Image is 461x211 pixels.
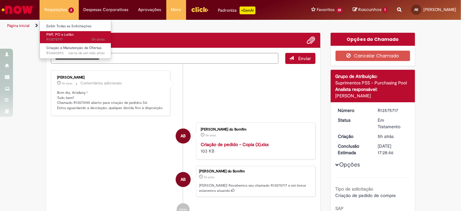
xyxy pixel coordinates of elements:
[206,133,216,137] span: 5h atrás
[176,172,191,187] div: Ariallany Christyne Bernardo do Bomfim
[206,133,216,137] time: 29/09/2025 10:28:37
[40,31,111,43] a: Aberto R13575717 : PMT, PO e Leilão
[1,3,34,16] img: ServiceNow
[336,80,410,86] div: Suprimentos PSS - Purchasing Pool
[358,6,382,13] span: Rascunhos
[333,107,373,114] dt: Número
[191,5,208,14] img: click_logo_yellow_360x200.png
[378,133,394,139] time: 29/09/2025 10:28:43
[201,128,309,131] div: [PERSON_NAME] do Bomfim
[68,51,105,56] span: cerca de um mês atrás
[176,129,191,143] div: Ariallany Christyne Bernardo do Bomfim
[204,175,214,179] span: 5h atrás
[201,141,309,154] div: 103 KB
[181,172,186,187] span: AB
[46,37,105,42] span: R13575717
[336,7,343,13] span: 25
[181,128,186,144] span: AB
[336,73,410,80] div: Grupo de Atribuição:
[378,117,408,130] div: Em Tratamento
[218,6,255,14] div: Padroniza
[40,44,111,56] a: Aberto R13443593 : Criação e Manutenção de Ofertas
[46,51,105,56] span: R13443593
[336,93,410,99] div: [PERSON_NAME]
[68,51,105,56] time: 25/08/2025 11:00:45
[92,37,105,42] span: 5h atrás
[57,76,165,80] div: [PERSON_NAME]
[299,56,311,61] span: Enviar
[40,23,111,30] a: Exibir Todas as Solicitações
[240,6,255,14] p: +GenAi
[333,133,373,140] dt: Criação
[57,90,165,111] p: Bom dia, Ariallany ! Tudo bem? Chamado R13575901 aberto para criação de pedidos S4. Estou aguarda...
[80,81,122,86] small: Comentários adicionais
[331,33,415,46] div: Opções do Chamado
[199,183,312,193] p: [PERSON_NAME]! Recebemos seu chamado R13575717 e em breve estaremos atuando.
[336,186,373,192] b: Tipo de solicitação
[353,7,387,13] a: Rascunhos
[40,19,111,59] ul: Requisições
[378,107,408,114] div: R13575717
[317,6,335,13] span: Favoritos
[204,175,214,179] time: 29/09/2025 10:28:43
[378,143,408,156] div: [DATE] 17:28:46
[285,53,315,64] button: Enviar
[423,7,456,12] span: [PERSON_NAME]
[336,86,410,93] div: Analista responsável:
[336,192,396,198] span: Criação de pedido de compra
[5,20,302,32] ul: Trilhas de página
[333,117,373,123] dt: Status
[84,6,129,13] span: Despesas Corporativas
[307,36,315,44] button: Adicionar anexos
[62,81,72,85] span: 5h atrás
[7,23,30,28] a: Página inicial
[44,6,67,13] span: Requisições
[378,133,408,140] div: 29/09/2025 10:28:43
[199,169,312,173] div: [PERSON_NAME] do Bomfim
[383,7,387,13] span: 1
[46,45,101,50] span: Criação e Manutenção de Ofertas
[138,6,161,13] span: Aprovações
[171,6,181,13] span: More
[333,143,373,156] dt: Conclusão Estimada
[51,53,278,64] textarea: Digite sua mensagem aqui...
[378,133,394,139] span: 5h atrás
[51,166,315,197] li: Ariallany Christyne Bernardo do Bomfim
[336,51,410,61] button: Cancelar Chamado
[201,142,269,147] a: Criação de pedido - Copia (3).xlsx
[68,7,74,13] span: 2
[46,32,74,37] span: PMT, PO e Leilão
[92,37,105,42] time: 29/09/2025 10:28:44
[414,7,418,12] span: AB
[62,81,72,85] time: 29/09/2025 10:55:13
